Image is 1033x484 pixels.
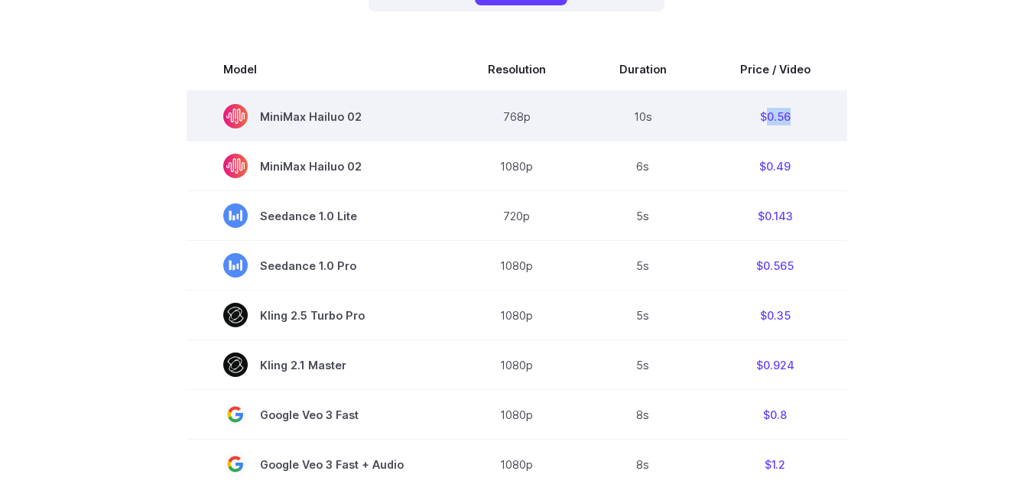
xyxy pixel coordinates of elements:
span: Kling 2.1 Master [223,352,414,377]
td: 5s [583,340,703,390]
td: 768p [451,91,583,141]
span: MiniMax Hailuo 02 [223,154,414,178]
span: Google Veo 3 Fast [223,402,414,427]
td: 720p [451,191,583,241]
span: Kling 2.5 Turbo Pro [223,303,414,327]
td: 5s [583,291,703,340]
td: 1080p [451,340,583,390]
span: Seedance 1.0 Lite [223,203,414,228]
td: $0.56 [703,91,847,141]
td: $0.565 [703,241,847,291]
td: 5s [583,241,703,291]
td: $0.35 [703,291,847,340]
td: 1080p [451,241,583,291]
td: 1080p [451,390,583,440]
td: $0.49 [703,141,847,191]
span: Seedance 1.0 Pro [223,253,414,278]
td: $0.143 [703,191,847,241]
th: Resolution [451,48,583,91]
span: MiniMax Hailuo 02 [223,104,414,128]
td: 5s [583,191,703,241]
th: Model [187,48,451,91]
td: 6s [583,141,703,191]
th: Duration [583,48,703,91]
td: $0.8 [703,390,847,440]
td: $0.924 [703,340,847,390]
th: Price / Video [703,48,847,91]
span: Google Veo 3 Fast + Audio [223,452,414,476]
td: 10s [583,91,703,141]
td: 8s [583,390,703,440]
td: 1080p [451,141,583,191]
td: 1080p [451,291,583,340]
